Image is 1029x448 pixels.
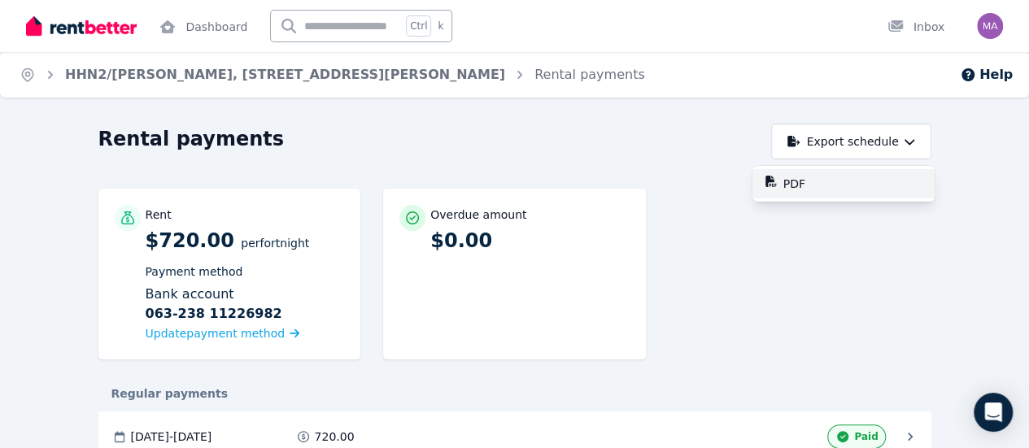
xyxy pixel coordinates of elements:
span: [DATE] - [DATE] [131,428,212,445]
h1: Rental payments [98,126,285,152]
span: Ctrl [406,15,431,37]
p: PDF [783,176,818,192]
span: Paid [854,430,878,443]
p: $720.00 [146,228,345,343]
a: HHN2/[PERSON_NAME], [STREET_ADDRESS][PERSON_NAME] [65,67,505,82]
span: 720.00 [315,428,355,445]
button: Export schedule [771,124,931,159]
div: Inbox [887,19,944,35]
span: per Fortnight [241,237,309,250]
div: Bank account [146,285,345,324]
img: Benjamin Ma [977,13,1003,39]
div: Open Intercom Messenger [974,393,1013,432]
p: $0.00 [430,228,630,254]
b: 063-238 11226982 [146,304,282,324]
p: Rent [146,207,172,223]
p: Overdue amount [430,207,526,223]
a: Rental payments [534,67,645,82]
img: RentBetter [26,14,137,38]
button: Help [960,65,1013,85]
div: Export schedule [752,166,935,202]
span: k [438,20,443,33]
p: Payment method [146,263,345,280]
div: Regular payments [98,385,931,402]
span: Update payment method [146,327,286,340]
